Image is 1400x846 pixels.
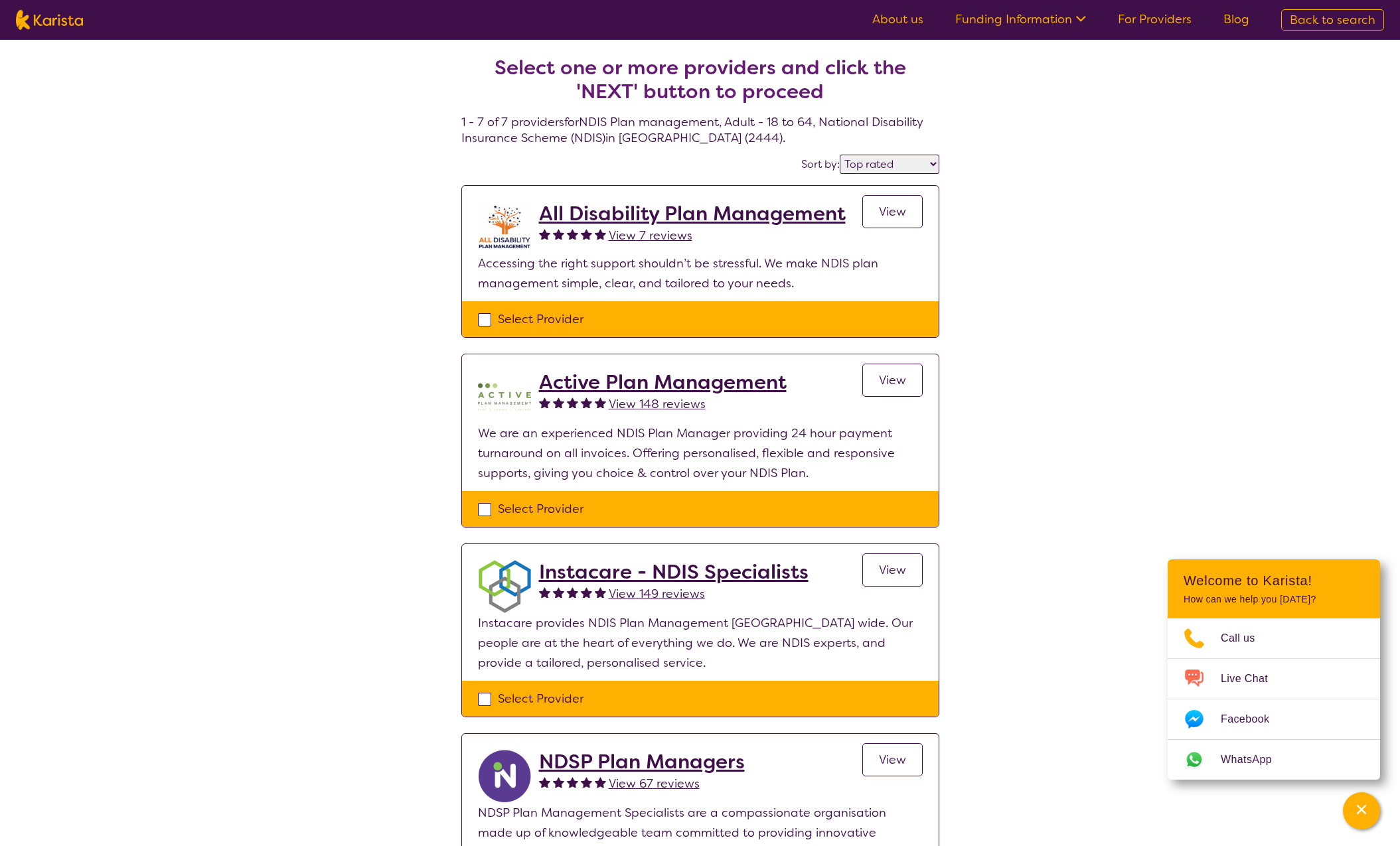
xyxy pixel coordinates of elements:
[862,195,923,228] a: View
[1168,618,1380,780] ul: Choose channel
[478,370,531,423] img: pypzb5qm7jexfhutod0x.png
[539,228,550,240] img: fullstar
[567,776,578,788] img: fullstar
[1168,559,1380,780] div: Channel Menu
[553,776,564,788] img: fullstar
[1343,792,1380,829] button: Channel Menu
[581,228,592,240] img: fullstar
[539,560,809,584] a: Instacare - NDIS Specialists
[1221,669,1284,689] span: Live Chat
[539,776,550,788] img: fullstar
[1184,573,1364,589] h2: Welcome to Karista!
[879,562,906,578] span: View
[539,587,550,598] img: fullstar
[609,394,706,414] a: View 148 reviews
[609,228,692,244] span: View 7 reviews
[567,397,578,408] img: fullstar
[801,157,840,171] label: Sort by:
[1290,12,1375,28] span: Back to search
[478,423,923,483] p: We are an experienced NDIS Plan Manager providing 24 hour payment turnaround on all invoices. Off...
[539,202,846,226] a: All Disability Plan Management
[478,202,531,253] img: at5vqv0lot2lggohlylh.jpg
[478,613,923,673] p: Instacare provides NDIS Plan Management [GEOGRAPHIC_DATA] wide. Our people are at the heart of ev...
[1118,11,1192,27] a: For Providers
[477,56,923,104] h2: Select one or more providers and click the 'NEXT' button to proceed
[609,584,705,604] a: View 149 reviews
[609,774,700,794] a: View 67 reviews
[1223,11,1249,27] a: Blog
[609,226,692,246] a: View 7 reviews
[609,776,700,792] span: View 67 reviews
[1281,9,1384,31] a: Back to search
[478,253,923,293] p: Accessing the right support shouldn’t be stressful. We make NDIS plan management simple, clear, a...
[553,587,564,598] img: fullstar
[16,10,83,30] img: Karista logo
[862,553,923,587] a: View
[595,587,606,598] img: fullstar
[862,743,923,776] a: View
[1168,740,1380,780] a: Web link opens in a new tab.
[595,397,606,408] img: fullstar
[879,752,906,768] span: View
[539,397,550,408] img: fullstar
[862,364,923,397] a: View
[581,397,592,408] img: fullstar
[581,587,592,598] img: fullstar
[567,587,578,598] img: fullstar
[595,228,606,240] img: fullstar
[553,397,564,408] img: fullstar
[539,370,787,394] a: Active Plan Management
[609,586,705,602] span: View 149 reviews
[478,750,531,803] img: ryxpuxvt8mh1enfatjpo.png
[478,560,531,613] img: obkhna0zu27zdd4ubuus.png
[461,24,939,146] h4: 1 - 7 of 7 providers for NDIS Plan management , Adult - 18 to 64 , National Disability Insurance ...
[1221,628,1271,648] span: Call us
[1184,594,1364,605] p: How can we help you [DATE]?
[879,372,906,388] span: View
[581,776,592,788] img: fullstar
[1221,709,1285,729] span: Facebook
[879,204,906,220] span: View
[539,750,745,774] a: NDSP Plan Managers
[872,11,923,27] a: About us
[595,776,606,788] img: fullstar
[567,228,578,240] img: fullstar
[1221,750,1288,770] span: WhatsApp
[553,228,564,240] img: fullstar
[955,11,1086,27] a: Funding Information
[609,396,706,412] span: View 148 reviews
